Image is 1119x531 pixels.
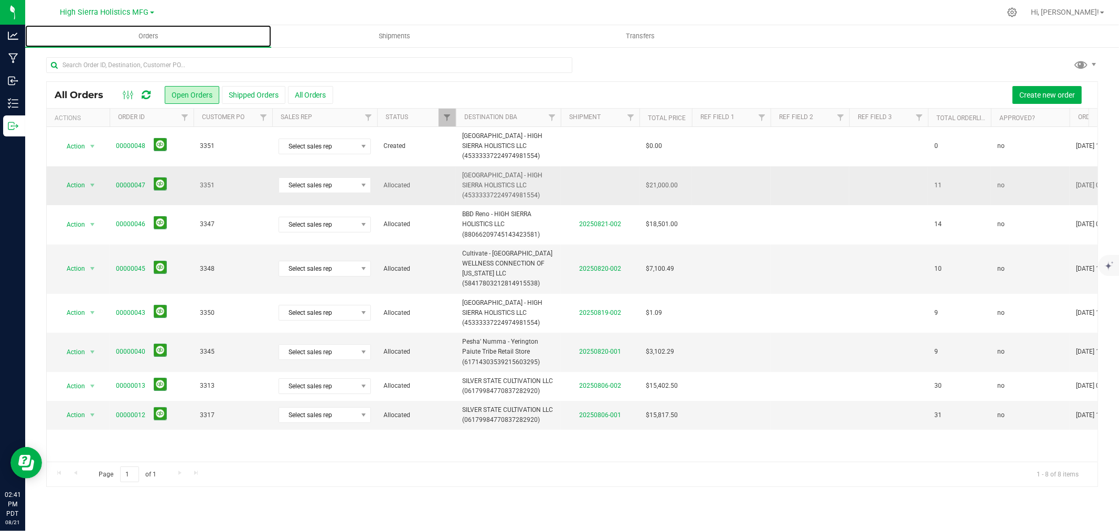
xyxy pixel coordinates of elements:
button: All Orders [288,86,333,104]
button: Shipped Orders [222,86,285,104]
span: Allocated [383,381,450,391]
span: select [86,305,99,320]
span: Action [57,217,86,232]
a: 00000012 [116,410,145,420]
span: Shipments [365,31,424,41]
input: 1 [120,466,139,483]
span: $15,402.50 [646,381,678,391]
span: no [997,180,1005,190]
a: Order ID [118,113,145,121]
span: 30 [934,381,942,391]
a: Filter [911,109,928,126]
span: select [86,261,99,276]
a: Filter [439,109,456,126]
span: Transfers [612,31,669,41]
a: Filter [832,109,849,126]
span: Select sales rep [279,139,357,154]
p: 08/21 [5,518,20,526]
span: 3313 [200,381,266,391]
span: Allocated [383,347,450,357]
a: Orders [25,25,271,47]
p: 02:41 PM PDT [5,490,20,518]
span: select [86,379,99,394]
button: Create new order [1013,86,1082,104]
span: 14 [934,219,942,229]
span: Allocated [383,264,450,274]
a: Filter [753,109,771,126]
span: select [86,217,99,232]
span: High Sierra Holistics MFG [60,8,149,17]
span: Cultivate - [GEOGRAPHIC_DATA] WELLNESS CONNECTION OF [US_STATE] LLC (58417803212814915538) [462,249,555,289]
span: no [997,410,1005,420]
a: Ref Field 1 [700,113,734,121]
span: SILVER STATE CULTIVATION LLC (06179984770837282920) [462,405,555,425]
span: Allocated [383,180,450,190]
inline-svg: Inventory [8,98,18,109]
span: $1.09 [646,308,662,318]
a: Filter [360,109,377,126]
a: 00000048 [116,141,145,151]
span: select [86,178,99,193]
a: 20250820-001 [579,348,621,355]
span: no [997,219,1005,229]
a: 20250806-002 [579,382,621,389]
span: [GEOGRAPHIC_DATA] - HIGH SIERRA HOLISTICS LLC (45333337224974981554) [462,171,555,201]
span: Select sales rep [279,379,357,394]
a: 00000040 [116,347,145,357]
span: Pesha' Numma - Yerington Paiute Tribe Retail Store (61714303539215603295) [462,337,555,367]
span: $18,501.00 [646,219,678,229]
span: Allocated [383,410,450,420]
span: [GEOGRAPHIC_DATA] - HIGH SIERRA HOLISTICS LLC (45333337224974981554) [462,298,555,328]
span: Created [383,141,450,151]
span: BBD Reno - HIGH SIERRA HOLISTICS LLC (88066209745143423581) [462,209,555,240]
span: 3350 [200,308,266,318]
a: Filter [255,109,272,126]
span: $0.00 [646,141,662,151]
a: Sales Rep [281,113,312,121]
span: 10 [934,264,942,274]
a: Total Price [648,114,686,122]
a: Ref Field 3 [858,113,892,121]
a: 20250820-002 [579,265,621,272]
span: $7,100.49 [646,264,674,274]
a: 00000043 [116,308,145,318]
span: 9 [934,308,938,318]
span: 3345 [200,347,266,357]
span: Create new order [1019,91,1075,99]
inline-svg: Manufacturing [8,53,18,63]
a: 20250821-002 [579,220,621,228]
inline-svg: Analytics [8,30,18,41]
span: 3351 [200,180,266,190]
span: $3,102.29 [646,347,674,357]
span: $21,000.00 [646,180,678,190]
span: Allocated [383,219,450,229]
span: $15,817.50 [646,410,678,420]
a: Order Date [1078,113,1114,121]
a: 00000046 [116,219,145,229]
a: Filter [176,109,194,126]
span: Orders [124,31,173,41]
iframe: Resource center [10,447,42,479]
span: no [997,308,1005,318]
a: Destination DBA [464,113,517,121]
span: [GEOGRAPHIC_DATA] - HIGH SIERRA HOLISTICS LLC (45333337224974981554) [462,131,555,162]
span: Action [57,305,86,320]
div: Actions [55,114,105,122]
span: no [997,141,1005,151]
span: SILVER STATE CULTIVATION LLC (06179984770837282920) [462,376,555,396]
a: Total Orderlines [936,114,993,122]
a: 00000045 [116,264,145,274]
span: Select sales rep [279,178,357,193]
inline-svg: Inbound [8,76,18,86]
a: 00000013 [116,381,145,391]
a: Ref Field 2 [779,113,813,121]
span: no [997,381,1005,391]
span: 3351 [200,141,266,151]
span: Action [57,261,86,276]
span: Allocated [383,308,450,318]
span: 3347 [200,219,266,229]
a: Transfers [517,25,763,47]
a: Status [386,113,408,121]
a: Approved? [999,114,1035,122]
span: no [997,347,1005,357]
